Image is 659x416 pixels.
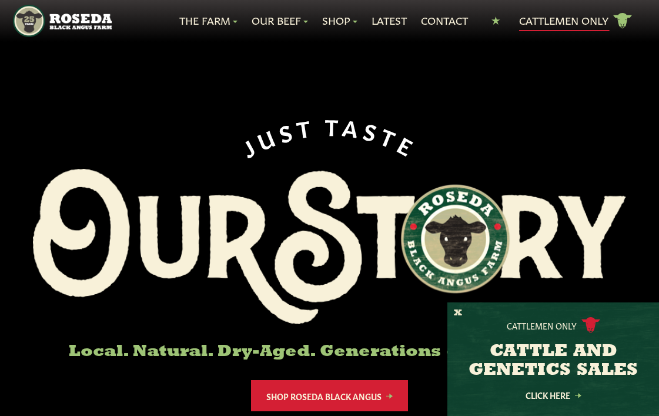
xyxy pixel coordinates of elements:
[325,113,344,137] span: T
[378,122,404,151] span: T
[372,13,407,28] a: Latest
[581,317,600,333] img: cattle-icon.svg
[253,122,281,152] span: U
[251,380,408,411] a: Shop Roseda Black Angus
[519,11,632,31] a: Cattlemen Only
[252,13,308,28] a: Our Beef
[507,320,577,331] p: Cattlemen Only
[33,343,626,361] h6: Local. Natural. Dry-Aged. Generations of Better Beef.
[236,113,423,159] div: JUST TASTE
[179,13,237,28] a: The Farm
[362,117,384,144] span: S
[276,117,299,144] span: S
[500,391,606,399] a: Click Here
[421,13,468,28] a: Contact
[322,13,357,28] a: Shop
[237,131,262,159] span: J
[295,114,317,139] span: T
[395,131,422,159] span: E
[462,342,644,380] h3: CATTLE AND GENETICS SALES
[342,114,364,139] span: A
[454,307,462,320] button: X
[33,169,626,324] img: Roseda Black Aangus Farm
[13,5,112,37] img: https://roseda.com/wp-content/uploads/2021/05/roseda-25-header.png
